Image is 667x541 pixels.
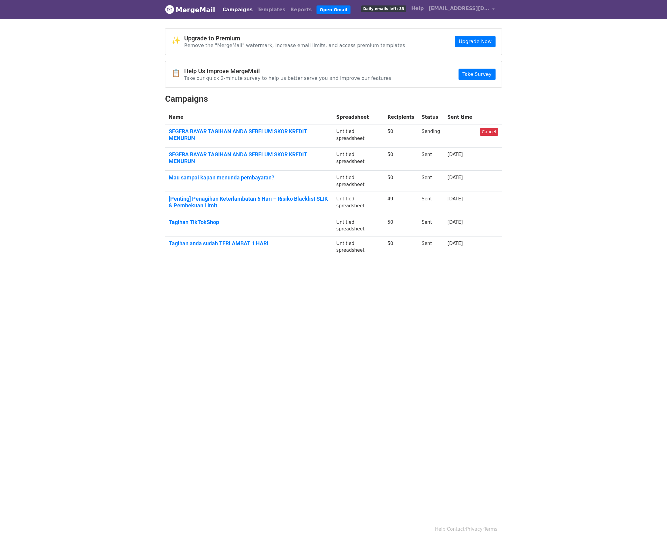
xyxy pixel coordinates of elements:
[418,171,444,192] td: Sent
[447,196,463,202] a: [DATE]
[184,67,391,75] h4: Help Us Improve MergeMail
[447,175,463,180] a: [DATE]
[359,2,409,15] a: Daily emails left: 33
[165,110,333,124] th: Name
[384,192,418,215] td: 49
[317,5,350,14] a: Open Gmail
[418,148,444,171] td: Sent
[169,219,329,226] a: Tagihan TikTokShop
[384,171,418,192] td: 50
[333,110,384,124] th: Spreadsheet
[384,236,418,257] td: 50
[384,110,418,124] th: Recipients
[165,94,502,104] h2: Campaigns
[169,128,329,141] a: SEGERA BAYAR TAGIHAN ANDA SEBELUM SKOR KREDIT MENURUN
[184,42,405,49] p: Remove the "MergeMail" watermark, increase email limits, and access premium templates
[455,36,496,47] a: Upgrade Now
[333,171,384,192] td: Untitled spreadsheet
[459,69,496,80] a: Take Survey
[426,2,497,17] a: [EMAIL_ADDRESS][DOMAIN_NAME]
[184,35,405,42] h4: Upgrade to Premium
[418,192,444,215] td: Sent
[428,5,489,12] span: [EMAIL_ADDRESS][DOMAIN_NAME]
[447,152,463,157] a: [DATE]
[288,4,314,16] a: Reports
[418,236,444,257] td: Sent
[447,219,463,225] a: [DATE]
[418,124,444,148] td: Sending
[466,526,482,532] a: Privacy
[169,174,329,181] a: Mau sampai kapan menunda pembayaran?
[333,148,384,171] td: Untitled spreadsheet
[384,215,418,236] td: 50
[384,148,418,171] td: 50
[165,5,174,14] img: MergeMail logo
[333,236,384,257] td: Untitled spreadsheet
[447,241,463,246] a: [DATE]
[361,5,406,12] span: Daily emails left: 33
[444,110,476,124] th: Sent time
[418,215,444,236] td: Sent
[418,110,444,124] th: Status
[480,128,498,136] a: Cancel
[384,124,418,148] td: 50
[165,3,215,16] a: MergeMail
[255,4,288,16] a: Templates
[435,526,445,532] a: Help
[169,240,329,247] a: Tagihan anda sudah TERLAMBAT 1 HARI
[447,526,465,532] a: Contact
[169,151,329,164] a: SEGERA BAYAR TAGIHAN ANDA SEBELUM SKOR KREDIT MENURUN
[333,192,384,215] td: Untitled spreadsheet
[220,4,255,16] a: Campaigns
[333,215,384,236] td: Untitled spreadsheet
[171,36,184,45] span: ✨
[409,2,426,15] a: Help
[333,124,384,148] td: Untitled spreadsheet
[169,196,329,209] a: [Penting] Penagihan Keterlambatan 6 Hari – Risiko Blacklist SLIK & Pembekuan Limit
[484,526,497,532] a: Terms
[171,69,184,78] span: 📋
[184,75,391,81] p: Take our quick 2-minute survey to help us better serve you and improve our features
